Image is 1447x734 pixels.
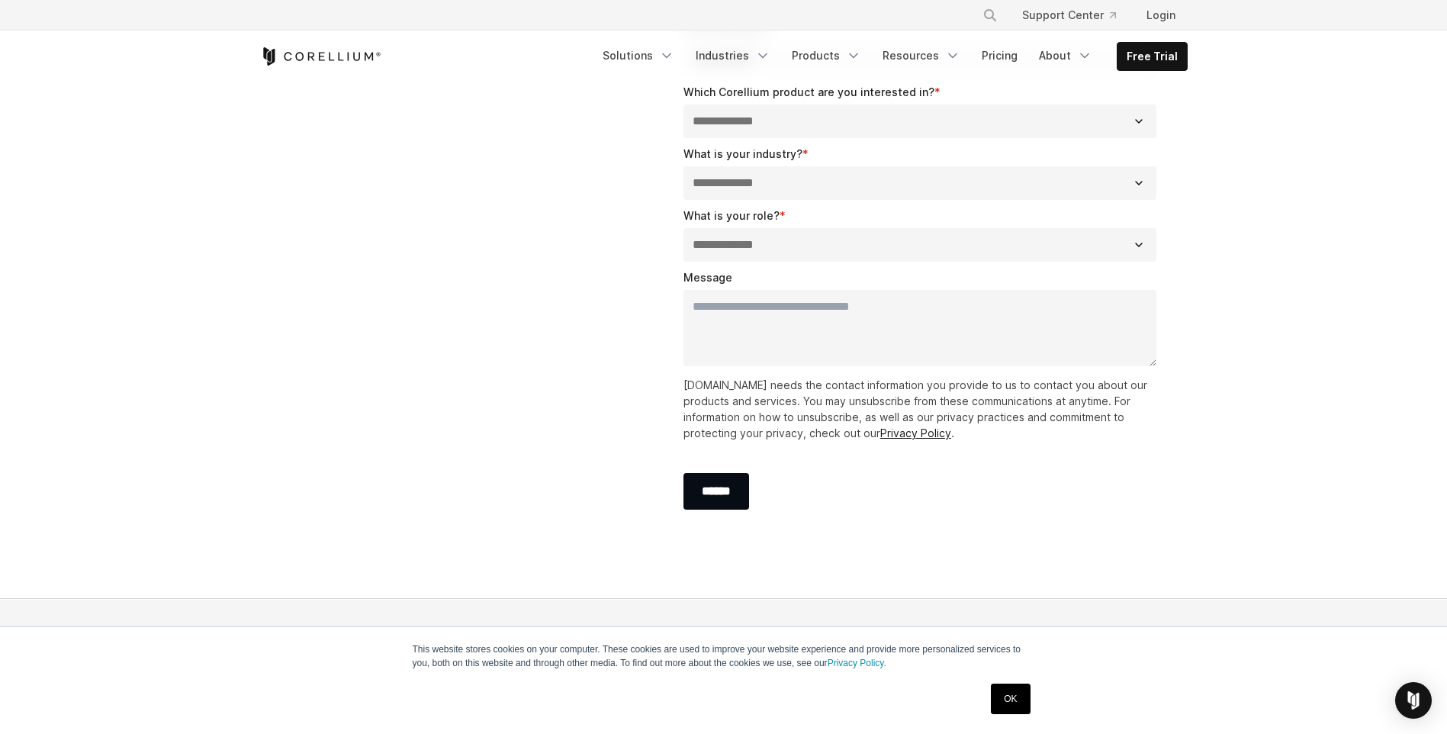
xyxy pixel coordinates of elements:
a: Login [1134,2,1188,29]
a: Pricing [973,42,1027,69]
a: Privacy Policy. [828,658,886,668]
div: Navigation Menu [964,2,1188,29]
span: Which Corellium product are you interested in? [683,85,934,98]
span: What is your industry? [683,147,802,160]
a: Privacy Policy [880,427,951,439]
span: Message [683,271,732,284]
a: About [1030,42,1101,69]
a: Resources [873,42,969,69]
p: [DOMAIN_NAME] needs the contact information you provide to us to contact you about our products a... [683,377,1163,441]
a: Free Trial [1117,43,1187,70]
button: Search [976,2,1004,29]
span: What is your role? [683,209,780,222]
a: OK [991,684,1030,714]
div: Open Intercom Messenger [1395,682,1432,719]
p: This website stores cookies on your computer. These cookies are used to improve your website expe... [413,642,1035,670]
a: Solutions [593,42,683,69]
a: Corellium Home [260,47,381,66]
a: Support Center [1010,2,1128,29]
a: Products [783,42,870,69]
a: Industries [687,42,780,69]
div: Navigation Menu [593,42,1188,71]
